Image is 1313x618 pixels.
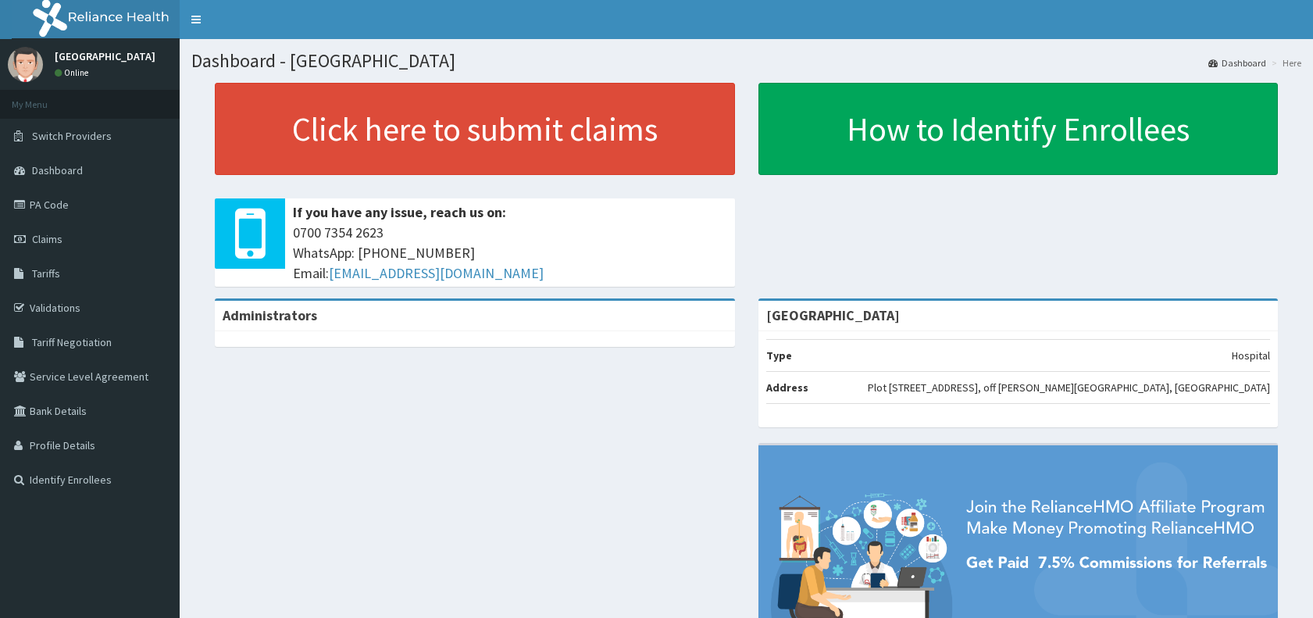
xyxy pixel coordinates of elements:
[32,232,62,246] span: Claims
[766,380,808,395] b: Address
[32,266,60,280] span: Tariffs
[758,83,1279,175] a: How to Identify Enrollees
[766,348,792,363] b: Type
[868,380,1270,395] p: Plot [STREET_ADDRESS], off [PERSON_NAME][GEOGRAPHIC_DATA], [GEOGRAPHIC_DATA]
[1208,56,1266,70] a: Dashboard
[32,129,112,143] span: Switch Providers
[55,51,155,62] p: [GEOGRAPHIC_DATA]
[8,47,43,82] img: User Image
[223,306,317,324] b: Administrators
[55,67,92,78] a: Online
[191,51,1301,71] h1: Dashboard - [GEOGRAPHIC_DATA]
[215,83,735,175] a: Click here to submit claims
[1268,56,1301,70] li: Here
[293,223,727,283] span: 0700 7354 2623 WhatsApp: [PHONE_NUMBER] Email:
[32,335,112,349] span: Tariff Negotiation
[766,306,900,324] strong: [GEOGRAPHIC_DATA]
[32,163,83,177] span: Dashboard
[293,203,506,221] b: If you have any issue, reach us on:
[1232,348,1270,363] p: Hospital
[329,264,544,282] a: [EMAIL_ADDRESS][DOMAIN_NAME]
